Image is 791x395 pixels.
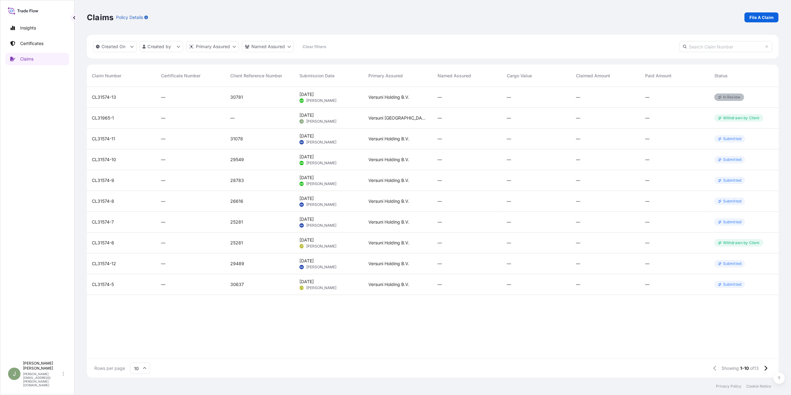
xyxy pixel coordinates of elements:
[306,98,336,103] span: [PERSON_NAME]
[576,73,610,79] span: Claimed Amount
[92,73,121,79] span: Claim Number
[438,136,442,142] span: —
[716,384,741,389] a: Privacy Policy
[300,181,303,187] span: MR
[20,40,43,47] p: Certificates
[507,94,511,100] span: —
[161,198,165,204] span: —
[740,365,749,371] span: 1-10
[438,73,471,79] span: Named Assured
[369,157,410,163] span: Versuni Holding B.V.
[92,281,114,288] span: CL31574-5
[576,281,580,288] span: —
[92,115,114,121] span: CL31965-1
[645,94,649,100] span: —
[723,157,741,162] p: Submitted
[645,115,649,121] span: —
[507,240,511,246] span: —
[438,198,442,204] span: —
[251,43,285,50] p: Named Assured
[645,177,649,184] span: —
[20,56,34,62] p: Claims
[230,157,244,163] span: 29549
[299,279,314,285] span: [DATE]
[723,178,741,183] p: Submitted
[94,365,125,371] span: Rows per page
[161,261,165,267] span: —
[230,115,235,121] span: —
[230,261,244,267] span: 29489
[299,216,314,222] span: [DATE]
[299,133,314,139] span: [DATE]
[576,198,580,204] span: —
[303,43,326,50] p: Clear filters
[299,258,314,264] span: [DATE]
[306,244,336,249] span: [PERSON_NAME]
[576,240,580,246] span: —
[744,12,779,22] a: File A Claim
[297,42,332,52] button: Clear filters
[230,73,282,79] span: Client Reference Number
[438,177,442,184] span: —
[92,136,115,142] span: CL31574-11
[92,198,114,204] span: CL31574-8
[645,261,649,267] span: —
[230,94,243,100] span: 30781
[369,177,410,184] span: Versuni Holding B.V.
[369,281,410,288] span: Versuni Holding B.V.
[369,219,410,225] span: Versuni Holding B.V.
[369,240,410,246] span: Versuni Holding B.V.
[230,198,243,204] span: 26616
[161,177,165,184] span: —
[5,53,69,65] a: Claims
[369,198,410,204] span: Versuni Holding B.V.
[438,261,442,267] span: —
[750,365,759,371] span: of 13
[369,94,410,100] span: Versuni Holding B.V.
[645,219,649,225] span: —
[645,157,649,163] span: —
[300,264,303,270] span: IM
[299,112,314,118] span: [DATE]
[299,237,314,243] span: [DATE]
[92,157,116,163] span: CL31574-10
[92,261,116,267] span: CL31574-12
[300,202,303,208] span: IM
[438,115,442,121] span: —
[369,136,410,142] span: Versuni Holding B.V.
[438,157,442,163] span: —
[723,282,741,287] p: Submitted
[645,73,672,79] span: Paid Amount
[306,140,336,145] span: [PERSON_NAME]
[92,219,114,225] span: CL31574-7
[576,219,580,225] span: —
[679,41,772,52] input: Search Claim Number
[230,219,243,225] span: 25281
[140,41,183,52] button: createdBy Filter options
[746,384,771,389] a: Cookie Notice
[369,261,410,267] span: Versuni Holding B.V.
[507,177,511,184] span: —
[507,261,511,267] span: —
[242,41,294,52] button: cargoOwner Filter options
[645,240,649,246] span: —
[723,116,760,120] p: Withdrawn by Client
[306,181,336,186] span: [PERSON_NAME]
[306,223,336,228] span: [PERSON_NAME]
[722,365,739,371] span: Showing
[299,285,304,291] span: LTS
[749,14,774,20] p: File A Claim
[93,41,137,52] button: createdOn Filter options
[369,73,403,79] span: Primary Assured
[306,285,336,290] span: [PERSON_NAME]
[196,43,230,50] p: Primary Assured
[299,175,314,181] span: [DATE]
[306,265,336,270] span: [PERSON_NAME]
[507,115,511,121] span: —
[161,115,165,121] span: —
[507,219,511,225] span: —
[5,37,69,50] a: Certificates
[438,240,442,246] span: —
[438,219,442,225] span: —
